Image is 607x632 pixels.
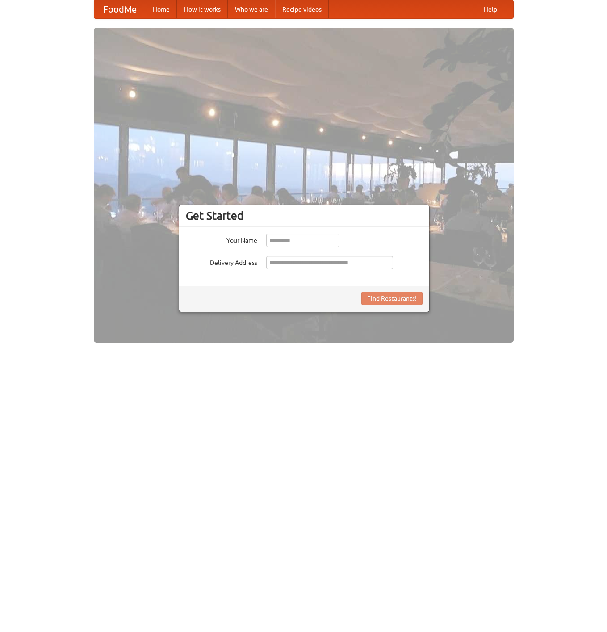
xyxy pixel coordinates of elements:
[477,0,504,18] a: Help
[146,0,177,18] a: Home
[177,0,228,18] a: How it works
[361,292,423,305] button: Find Restaurants!
[275,0,329,18] a: Recipe videos
[186,209,423,222] h3: Get Started
[186,234,257,245] label: Your Name
[94,0,146,18] a: FoodMe
[228,0,275,18] a: Who we are
[186,256,257,267] label: Delivery Address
